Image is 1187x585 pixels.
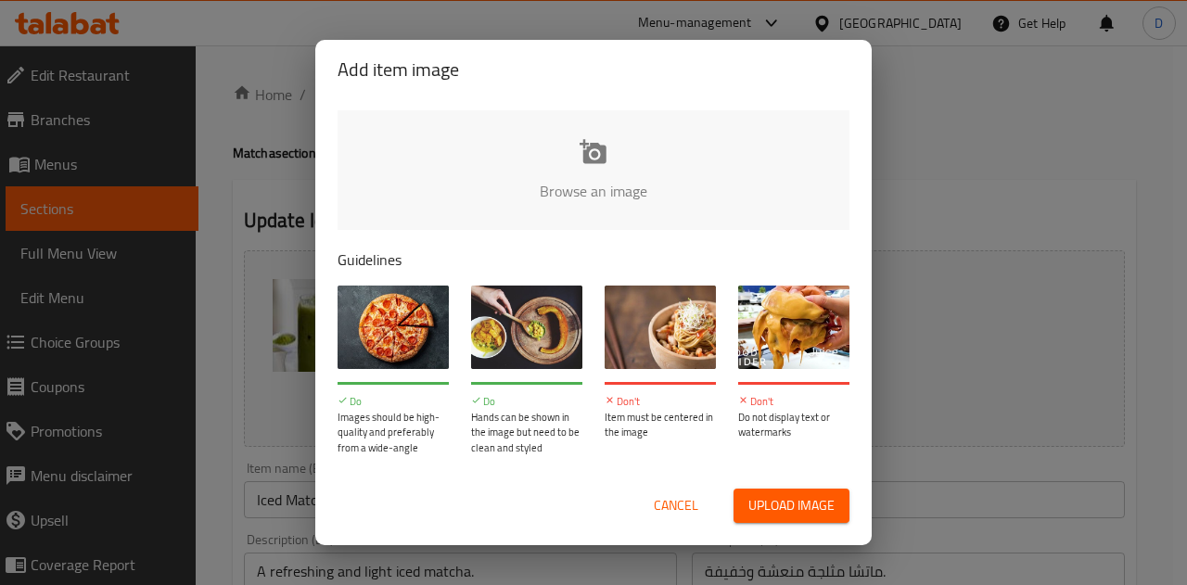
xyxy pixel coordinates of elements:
span: Cancel [654,494,698,517]
p: Do not display text or watermarks [738,410,849,440]
span: Upload image [748,494,835,517]
button: Cancel [646,489,706,523]
p: Don't [738,394,849,410]
img: guide-img-4@3x.jpg [738,286,849,369]
p: Do [338,394,449,410]
img: guide-img-2@3x.jpg [471,286,582,369]
p: Guidelines [338,248,849,271]
p: Don't [605,394,716,410]
img: guide-img-1@3x.jpg [338,286,449,369]
p: Images should be high-quality and preferably from a wide-angle [338,410,449,456]
p: Do [471,394,582,410]
p: Hands can be shown in the image but need to be clean and styled [471,410,582,456]
h2: Add item image [338,55,849,84]
p: Item must be centered in the image [605,410,716,440]
img: guide-img-3@3x.jpg [605,286,716,369]
button: Upload image [734,489,849,523]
